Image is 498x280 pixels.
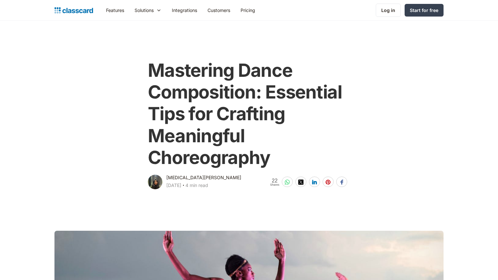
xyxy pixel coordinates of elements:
span: 22 [270,178,279,183]
div: Start for free [410,7,438,14]
div: Solutions [135,7,154,14]
a: Log in [376,4,401,17]
img: facebook-white sharing button [339,180,344,185]
a: Pricing [235,3,260,17]
img: twitter-white sharing button [298,180,303,185]
div: [DATE] [166,181,181,189]
a: Customers [202,3,235,17]
img: linkedin-white sharing button [312,180,317,185]
div: [MEDICAL_DATA][PERSON_NAME] [166,174,241,181]
a: Integrations [167,3,202,17]
span: Shares [270,183,279,186]
div: Log in [381,7,395,14]
a: Start for free [405,4,444,17]
img: whatsapp-white sharing button [285,180,290,185]
div: Solutions [129,3,167,17]
a: home [54,6,93,15]
img: pinterest-white sharing button [326,180,331,185]
div: ‧ [181,181,185,191]
h1: Mastering Dance Composition: Essential Tips for Crafting Meaningful Choreography [148,60,350,169]
div: 4 min read [185,181,208,189]
a: Features [101,3,129,17]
